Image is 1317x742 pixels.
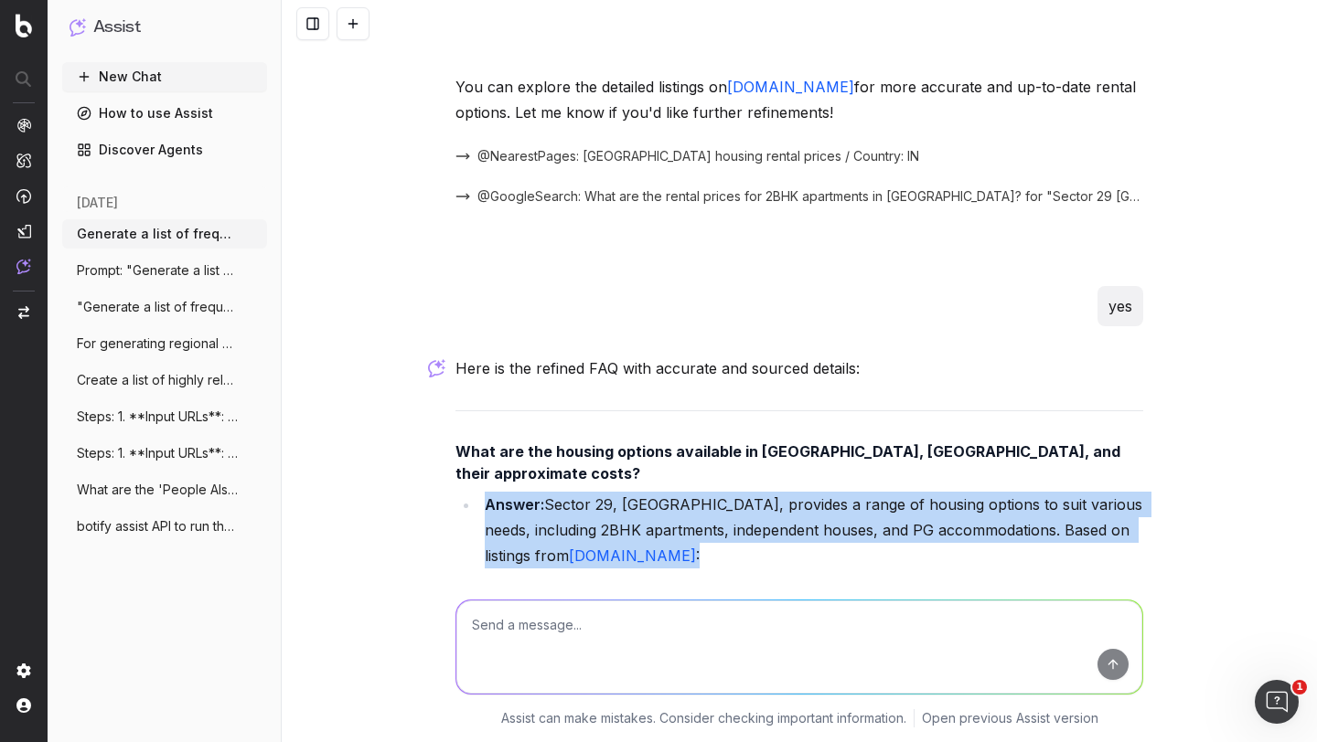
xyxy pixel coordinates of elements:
button: Prompt: "Generate a list of frequently [62,256,267,285]
button: Steps: 1. **Input URLs**: - Accept a [62,402,267,431]
img: Intelligence [16,153,31,168]
span: @GoogleSearch: What are the rental prices for 2BHK apartments in [GEOGRAPHIC_DATA]? for "Sector 2... [477,187,1143,206]
p: Here is the refined FAQ with accurate and sourced details: [455,355,1143,381]
a: [DOMAIN_NAME] [569,546,696,565]
p: yes [1108,293,1132,319]
span: For generating regional based FAQs for l [77,334,238,353]
button: @GoogleSearch: What are the rental prices for 2BHK apartments in [GEOGRAPHIC_DATA]? for "Sector 2... [455,187,1143,206]
span: 1 [1292,680,1307,694]
button: Create a list of highly relevant FAQs fo [62,366,267,395]
button: botify assist API to run throught n8n wo [62,512,267,541]
p: Assist can make mistakes. Consider checking important information. [501,709,906,727]
img: Studio [16,224,31,238]
img: My account [16,698,31,713]
button: For generating regional based FAQs for l [62,329,267,358]
img: Switch project [18,306,29,319]
img: Setting [16,663,31,678]
img: Activation [16,188,31,204]
span: Steps: 1. **Input URLs**: - Accept a [77,444,238,462]
button: @NearestPages: [GEOGRAPHIC_DATA] housing rental prices / Country: IN [455,147,919,165]
a: How to use Assist [62,99,267,128]
button: New Chat [62,62,267,91]
button: Assist [70,15,260,40]
strong: Answer: [485,495,544,514]
img: Assist [16,259,31,274]
span: botify assist API to run throught n8n wo [77,517,238,535]
a: [DOMAIN_NAME] [727,78,854,96]
span: Prompt: "Generate a list of frequently [77,261,238,280]
a: Open previous Assist version [922,709,1098,727]
img: Botify logo [16,14,32,37]
span: Generate a list of frequently asked ques [77,225,238,243]
span: [DATE] [77,194,118,212]
img: Botify assist logo [428,359,445,377]
span: What are the 'People Also Ask' questions [77,481,238,499]
span: Steps: 1. **Input URLs**: - Accept a [77,408,238,426]
span: Create a list of highly relevant FAQs fo [77,371,238,389]
button: Generate a list of frequently asked ques [62,219,267,249]
strong: What are the housing options available in [GEOGRAPHIC_DATA], [GEOGRAPHIC_DATA], and their approxi... [455,442,1124,482]
img: Analytics [16,118,31,132]
button: Steps: 1. **Input URLs**: - Accept a [62,439,267,468]
button: "Generate a list of frequently asked que [62,292,267,322]
p: You can explore the detailed listings on for more accurate and up-to-date rental options. Let me ... [455,74,1143,125]
a: Discover Agents [62,135,267,164]
span: "Generate a list of frequently asked que [77,298,238,316]
iframe: Intercom live chat [1255,680,1299,724]
button: What are the 'People Also Ask' questions [62,475,267,504]
img: Assist [70,18,86,36]
span: @NearestPages: [GEOGRAPHIC_DATA] housing rental prices / Country: IN [477,147,919,165]
h1: Assist [93,15,141,40]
